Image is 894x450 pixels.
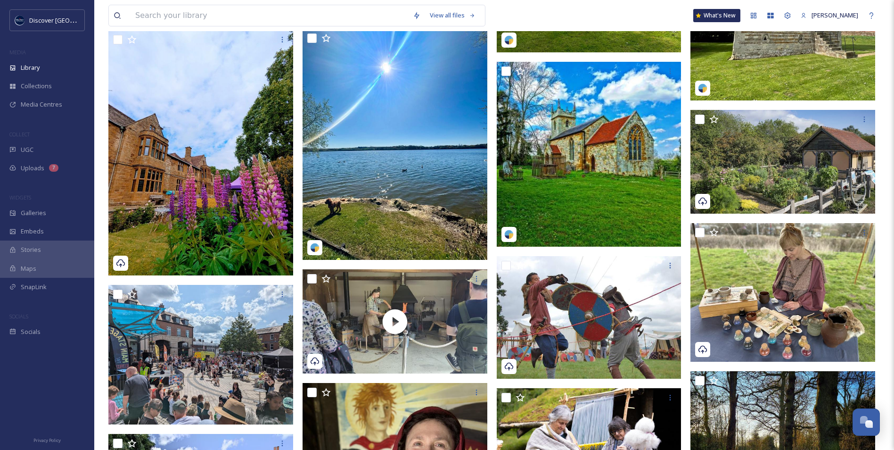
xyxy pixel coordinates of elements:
[21,208,46,217] span: Galleries
[9,49,26,56] span: MEDIA
[21,283,47,292] span: SnapLink
[21,227,44,236] span: Embeds
[690,223,875,362] img: Stanwick Lakes (4).jpg
[21,264,36,273] span: Maps
[303,29,487,260] img: simmifearn-18053558128984865.jpg
[49,164,58,172] div: 7
[33,437,61,443] span: Privacy Policy
[504,230,514,239] img: snapsea-logo.png
[131,5,408,26] input: Search your library
[425,6,480,25] a: View all files
[504,35,514,45] img: snapsea-logo.png
[812,11,858,19] span: [PERSON_NAME]
[33,434,61,445] a: Privacy Policy
[21,82,52,91] span: Collections
[21,145,33,154] span: UGC
[796,6,863,25] a: [PERSON_NAME]
[693,9,740,22] a: What's New
[108,285,293,424] img: Kettfest 2025.jpg
[9,131,30,138] span: COLLECT
[310,243,320,252] img: snapsea-logo.png
[108,30,293,276] img: Thornby Hall (1).jpg
[15,16,25,25] img: Untitled%20design%20%282%29.png
[853,408,880,436] button: Open Chat
[21,327,41,336] span: Socials
[9,194,31,201] span: WIDGETS
[690,110,875,214] img: Stanwick Lakes (7).jpg
[21,63,40,72] span: Library
[9,313,28,320] span: SOCIALS
[21,100,62,109] span: Media Centres
[698,83,707,93] img: snapsea-logo.png
[497,62,681,247] img: ___.____anthony____.___-4089870.webp
[21,245,41,254] span: Stories
[21,164,44,173] span: Uploads
[497,256,681,379] img: Stanwick Lakes (5).jpg
[29,16,115,25] span: Discover [GEOGRAPHIC_DATA]
[303,269,487,374] img: thumbnail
